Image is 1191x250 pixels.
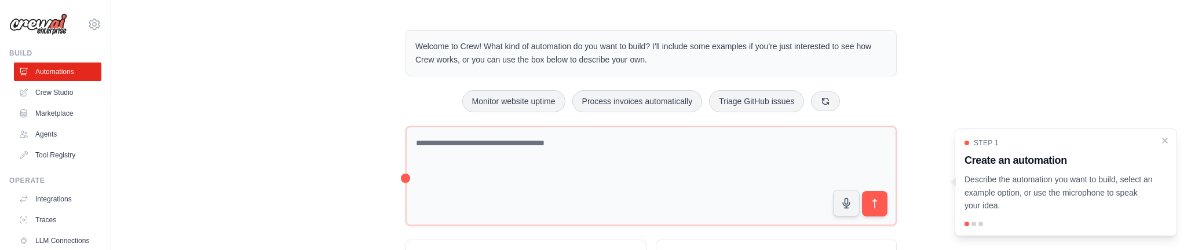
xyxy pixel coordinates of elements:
[965,173,1153,212] p: Describe the automation you want to build, select an example option, or use the microphone to spe...
[14,211,101,229] a: Traces
[14,62,101,81] a: Automations
[974,138,999,148] span: Step 1
[14,190,101,208] a: Integrations
[14,125,101,144] a: Agents
[1160,136,1170,145] button: Close walkthrough
[415,40,887,67] p: Welcome to Crew! What kind of automation do you want to build? I'll include some examples if you'...
[14,146,101,164] a: Tool Registry
[9,176,101,185] div: Operate
[965,152,1153,168] h3: Create an automation
[709,90,804,112] button: Triage GitHub issues
[462,90,565,112] button: Monitor website uptime
[572,90,703,112] button: Process invoices automatically
[14,83,101,102] a: Crew Studio
[9,13,67,35] img: Logo
[14,104,101,123] a: Marketplace
[14,231,101,250] a: LLM Connections
[9,49,101,58] div: Build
